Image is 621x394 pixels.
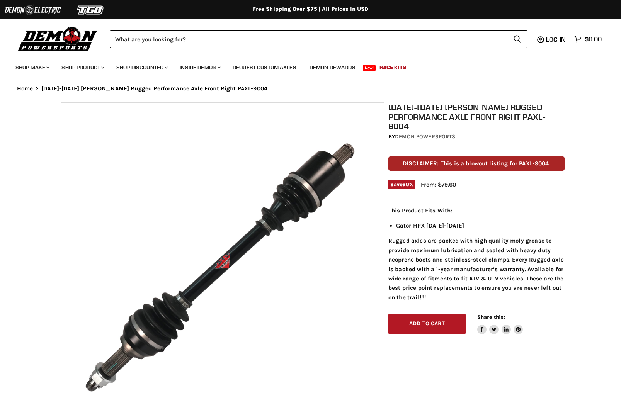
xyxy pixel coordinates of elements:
[4,3,62,17] img: Demon Electric Logo 2
[388,132,565,141] div: by
[10,59,54,75] a: Shop Make
[363,65,376,71] span: New!
[56,59,109,75] a: Shop Product
[388,156,565,171] p: DISCLAIMER: This is a blowout listing for PAXL-9004.
[388,180,415,189] span: Save %
[570,34,606,45] a: $0.00
[10,56,600,75] ul: Main menu
[174,59,225,75] a: Inside Demon
[477,314,505,320] span: Share this:
[304,59,361,75] a: Demon Rewards
[477,314,523,334] aside: Share this:
[546,36,566,43] span: Log in
[395,133,455,140] a: Demon Powersports
[374,59,412,75] a: Race Kits
[396,221,565,230] li: Gator HPX [DATE]-[DATE]
[110,30,527,48] form: Product
[17,85,33,92] a: Home
[111,59,172,75] a: Shop Discounted
[409,320,445,327] span: Add to cart
[543,36,570,43] a: Log in
[507,30,527,48] button: Search
[388,206,565,215] p: This Product Fits With:
[110,30,507,48] input: Search
[41,85,267,92] span: [DATE]-[DATE] [PERSON_NAME] Rugged Performance Axle Front Right PAXL-9004
[421,181,456,188] span: From: $79.60
[388,314,466,334] button: Add to cart
[15,25,100,53] img: Demon Powersports
[388,102,565,131] h1: [DATE]-[DATE] [PERSON_NAME] Rugged Performance Axle Front Right PAXL-9004
[402,182,409,187] span: 60
[388,206,565,302] div: Rugged axles are packed with high quality moly grease to provide maximum lubrication and sealed w...
[2,85,620,92] nav: Breadcrumbs
[585,36,602,43] span: $0.00
[62,3,120,17] img: TGB Logo 2
[2,6,620,13] div: Free Shipping Over $75 | All Prices In USD
[227,59,302,75] a: Request Custom Axles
